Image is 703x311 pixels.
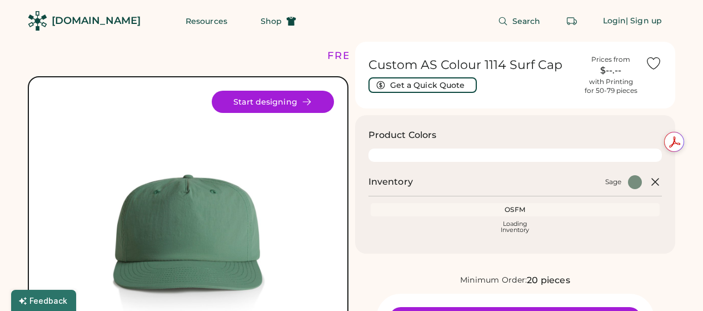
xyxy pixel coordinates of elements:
h1: Custom AS Colour 1114 Surf Cap [368,57,577,73]
div: FREE SHIPPING [327,48,423,63]
span: Search [512,17,541,25]
button: Retrieve an order [561,10,583,32]
div: Minimum Order: [460,275,527,286]
div: | Sign up [626,16,662,27]
button: Start designing [212,91,334,113]
div: $--.-- [583,64,639,77]
button: Shop [247,10,310,32]
div: [DOMAIN_NAME] [52,14,141,28]
div: Login [603,16,626,27]
div: OSFM [373,205,658,214]
h2: Inventory [368,175,413,189]
img: Rendered Logo - Screens [28,11,47,31]
div: Loading Inventory [501,221,529,233]
div: Sage [605,177,621,186]
h3: Product Colors [368,129,437,142]
button: Search [485,10,554,32]
span: Shop [261,17,282,25]
div: 20 pieces [527,274,570,287]
button: Resources [172,10,241,32]
button: Get a Quick Quote [368,77,477,93]
div: with Printing for 50-79 pieces [585,77,637,95]
div: Prices from [591,55,630,64]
